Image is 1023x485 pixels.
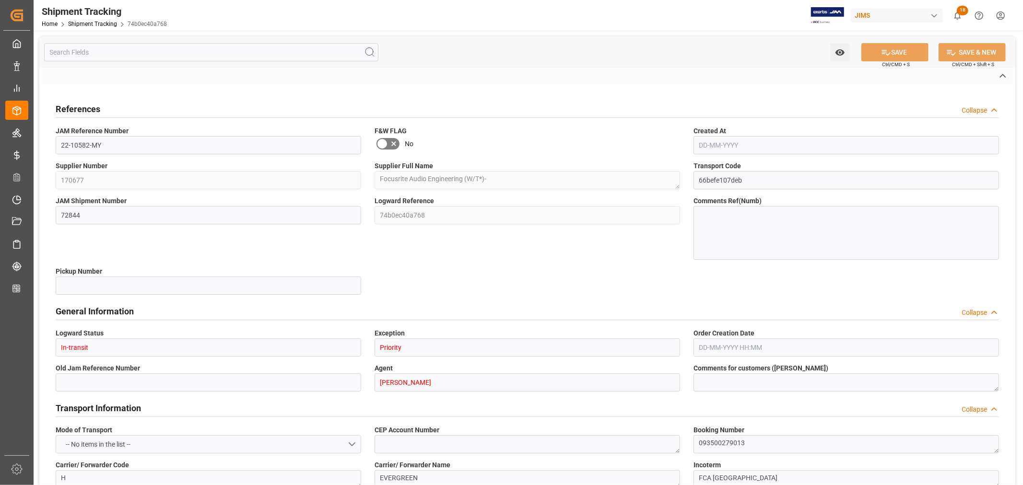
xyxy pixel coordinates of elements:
button: open menu [56,435,361,453]
span: Supplier Number [56,161,107,171]
span: Ctrl/CMD + S [882,61,910,68]
span: Carrier/ Forwarder Name [375,460,450,470]
button: JIMS [851,6,947,24]
input: Search Fields [44,43,378,61]
span: 18 [957,6,968,15]
span: Agent [375,363,393,373]
span: Old Jam Reference Number [56,363,140,373]
span: Logward Reference [375,196,434,206]
button: open menu [830,43,850,61]
input: Type to search/select [375,338,680,357]
input: DD-MM-YYYY [694,136,999,154]
div: Shipment Tracking [42,4,167,19]
h2: General Information [56,305,134,318]
span: Comments for customers ([PERSON_NAME]) [694,363,828,373]
h2: References [56,103,100,115]
div: Collapse [962,308,987,318]
img: Exertis%20JAM%20-%20Email%20Logo.jpg_1722504956.jpg [811,7,844,24]
a: Shipment Tracking [68,21,117,27]
span: JAM Reference Number [56,126,129,136]
span: Booking Number [694,425,744,435]
button: show 18 new notifications [947,5,968,26]
input: DD-MM-YYYY HH:MM [694,338,999,357]
span: CEP Account Number [375,425,439,435]
div: JIMS [851,9,943,23]
span: No [405,139,413,149]
input: Type to search/select [56,338,361,357]
span: Exception [375,328,405,338]
span: Comments Ref(Numb) [694,196,762,206]
span: Incoterm [694,460,721,470]
div: Collapse [962,105,987,115]
span: Transport Code [694,161,741,171]
span: Ctrl/CMD + Shift + S [952,61,994,68]
span: JAM Shipment Number [56,196,127,206]
div: Collapse [962,404,987,415]
h2: Transport Information [56,402,141,415]
span: Mode of Transport [56,425,112,435]
span: Created At [694,126,726,136]
a: Home [42,21,58,27]
span: Pickup Number [56,266,102,277]
span: -- No items in the list -- [61,439,136,450]
span: Logward Status [56,328,104,338]
button: SAVE [861,43,929,61]
span: Order Creation Date [694,328,754,338]
button: SAVE & NEW [939,43,1006,61]
button: Help Center [968,5,990,26]
span: Carrier/ Forwarder Code [56,460,129,470]
span: F&W FLAG [375,126,407,136]
span: Supplier Full Name [375,161,433,171]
